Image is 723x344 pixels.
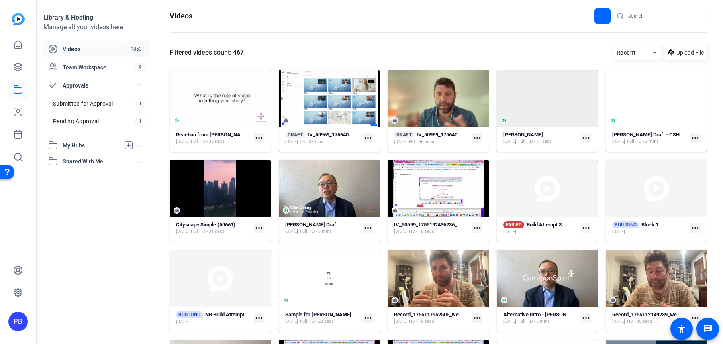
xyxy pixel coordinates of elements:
[363,223,373,233] mat-icon: more_horiz
[176,311,251,325] a: BUILDINGNB Build Attempt[DATE]
[612,318,625,325] span: [DATE]
[394,222,469,235] a: IV_50599_1755192436236_screen[DATE]HD - 18 secs
[254,313,264,323] mat-icon: more_horiz
[627,138,659,145] span: Full HD - 2 mins
[598,11,607,21] mat-icon: filter_list
[363,133,373,143] mat-icon: more_horiz
[191,228,225,235] span: Full HD - 31 secs
[665,45,707,60] button: Upload File
[43,13,150,22] div: Library & Hosting
[43,22,150,32] div: Manage all your videos here
[690,133,701,143] mat-icon: more_horiz
[176,222,251,235] a: Cityscape Simple (50661)[DATE]Full HD - 31 secs
[127,45,145,53] span: 1853
[612,221,687,235] a: BUILDINGBlock 1[DATE]
[53,100,113,108] span: Submitted for Approval
[12,13,25,25] img: blue-gradient.svg
[677,324,686,334] mat-icon: accessibility
[518,318,550,325] span: Full HD - 5 mins
[191,138,225,145] span: Full HD - 36 secs
[676,49,704,57] span: Upload File
[690,223,701,233] mat-icon: more_horiz
[43,77,150,94] mat-expansion-panel-header: Approvals
[285,311,351,318] strong: Sample for [PERSON_NAME]
[300,318,334,325] span: Full HD - 28 secs
[170,11,192,21] h1: Videos
[176,132,251,145] a: Reaction from [PERSON_NAME] - CSH[DATE]Full HD - 36 secs
[527,222,562,228] strong: Build Attempt 3
[503,229,516,235] span: [DATE]
[612,311,687,325] a: Record_1755112149239_webcam[DATE]HD - 35 secs
[135,99,145,108] span: 1
[135,117,145,126] span: 1
[254,133,264,143] mat-icon: more_horiz
[503,138,516,145] span: [DATE]
[53,117,99,125] span: Pending Approval
[503,311,598,318] strong: Alternative Intro - [PERSON_NAME] Draft
[300,139,325,145] span: 2K - 36 secs
[394,311,472,318] strong: Record_1755117952505_webcam
[503,221,524,228] span: FAILED
[612,229,625,235] span: [DATE]
[285,228,298,235] span: [DATE]
[176,228,189,235] span: [DATE]
[170,48,244,57] div: Filtered videos count: 467
[63,157,137,166] span: Shared With Me
[503,132,578,145] a: [PERSON_NAME][DATE]Full HD - 31 secs
[63,63,135,71] span: Team Workspace
[254,223,264,233] mat-icon: more_horiz
[612,138,625,145] span: [DATE]
[581,223,591,233] mat-icon: more_horiz
[617,49,636,56] span: Recent
[285,311,360,325] a: Sample for [PERSON_NAME][DATE]Full HD - 28 secs
[285,139,298,145] span: [DATE]
[612,311,690,318] strong: Record_1755112149239_webcam
[641,222,658,228] strong: Block 1
[285,318,298,325] span: [DATE]
[394,318,407,325] span: [DATE]
[690,313,701,323] mat-icon: more_horiz
[472,223,482,233] mat-icon: more_horiz
[176,222,235,228] strong: Cityscape Simple (50661)
[63,81,137,90] span: Approvals
[48,113,150,129] a: Pending Approval1
[363,313,373,323] mat-icon: more_horiz
[503,311,578,325] a: Alternative Intro - [PERSON_NAME] Draft[DATE]Full HD - 5 mins
[43,94,150,137] div: Approvals
[612,132,680,138] strong: [PERSON_NAME] Draft - CSH
[176,138,189,145] span: [DATE]
[409,228,434,235] span: HD - 18 secs
[581,313,591,323] mat-icon: more_horiz
[285,131,305,138] span: DRAFT
[285,222,338,228] strong: [PERSON_NAME] Draft
[285,222,360,235] a: [PERSON_NAME] Draft[DATE]Full HD - 3 mins
[48,96,150,112] a: Submitted for Approval1
[394,131,414,138] span: DRAFT
[503,132,543,138] strong: [PERSON_NAME]
[394,311,469,325] a: Record_1755117952505_webcam[DATE]HD - 18 secs
[308,132,387,138] strong: IV_50969_1756403028767_screen
[394,131,469,145] a: DRAFTIV_50969_1756403028767_webcam[DATE]HD - 36 secs
[472,313,482,323] mat-icon: more_horiz
[43,153,150,169] mat-expansion-panel-header: Shared With Me
[285,131,360,145] a: DRAFTIV_50969_1756403028767_screen[DATE]2K - 36 secs
[8,312,28,331] div: PB
[703,324,713,334] mat-icon: message
[612,132,687,145] a: [PERSON_NAME] Draft - CSH[DATE]Full HD - 2 mins
[394,228,407,235] span: [DATE]
[63,45,127,53] span: Videos
[503,318,516,325] span: [DATE]
[503,221,578,235] a: FAILEDBuild Attempt 3[DATE]
[394,222,473,228] strong: IV_50599_1755192436236_screen
[409,139,434,145] span: HD - 36 secs
[581,133,591,143] mat-icon: more_horiz
[43,137,150,153] mat-expansion-panel-header: My Hubs
[176,311,203,318] span: BUILDING
[417,132,499,138] strong: IV_50969_1756403028767_webcam
[472,133,482,143] mat-icon: more_horiz
[394,139,407,145] span: [DATE]
[518,138,552,145] span: Full HD - 31 secs
[409,318,434,325] span: HD - 18 secs
[612,221,639,228] span: BUILDING
[176,132,264,138] strong: Reaction from [PERSON_NAME] - CSH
